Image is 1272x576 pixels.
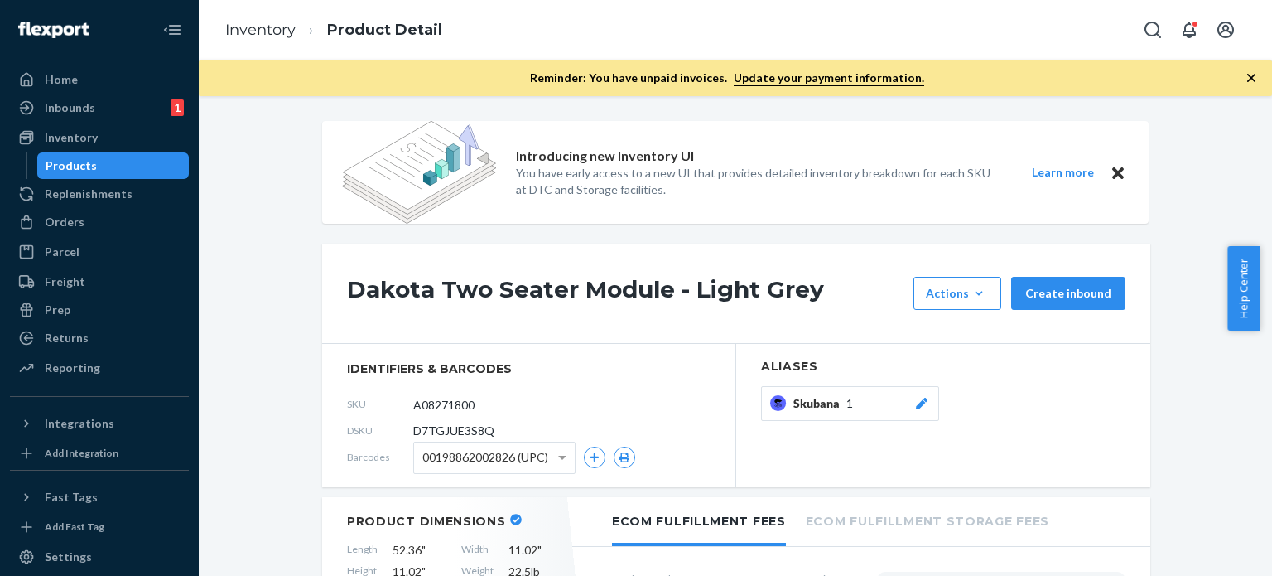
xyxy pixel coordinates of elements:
div: Reporting [45,360,100,376]
div: Parcel [45,244,79,260]
a: Add Integration [10,443,189,463]
li: Ecom Fulfillment Storage Fees [806,497,1049,543]
p: You have early access to a new UI that provides detailed inventory breakdown for each SKU at DTC ... [516,165,1001,198]
a: Replenishments [10,181,189,207]
button: Open Search Box [1136,13,1169,46]
ol: breadcrumbs [212,6,455,55]
button: Fast Tags [10,484,189,511]
div: 1 [171,99,184,116]
span: 52.36 [393,542,446,559]
h1: Dakota Two Seater Module - Light Grey [347,277,905,310]
span: SKU [347,397,413,411]
div: Fast Tags [45,489,98,506]
div: Freight [45,273,85,290]
button: Help Center [1227,246,1260,331]
button: Close [1107,162,1129,183]
div: Integrations [45,415,114,432]
button: Skubana1 [761,386,939,421]
a: Products [37,152,190,179]
p: Reminder: You have unpaid invoices. [530,70,924,86]
div: Orders [45,214,84,230]
a: Add Fast Tag [10,517,189,537]
div: Replenishments [45,186,132,202]
div: Home [45,71,78,88]
span: 00198862002826 (UPC) [422,443,548,472]
a: Settings [10,544,189,570]
span: DSKU [347,424,413,438]
span: Barcodes [347,450,413,464]
span: 1 [846,395,853,412]
button: Create inbound [1011,277,1125,310]
a: Home [10,66,189,93]
span: 11.02 [508,542,562,559]
h2: Product Dimensions [347,514,506,529]
div: Add Integration [45,446,118,460]
div: Settings [45,549,92,565]
div: Inventory [45,129,98,146]
a: Inbounds1 [10,94,189,121]
a: Orders [10,209,189,235]
button: Integrations [10,410,189,437]
div: Returns [45,330,89,346]
span: D7TGJUE3S8Q [413,423,494,439]
a: Freight [10,269,189,295]
div: Inbounds [45,99,95,116]
span: Skubana [793,395,846,412]
div: Products [46,157,97,174]
button: Learn more [1021,162,1104,183]
a: Inventory [10,124,189,151]
div: Prep [45,302,70,318]
p: Introducing new Inventory UI [516,147,694,166]
img: Flexport logo [18,22,89,38]
a: Returns [10,325,189,351]
button: Open account menu [1209,13,1242,46]
span: identifiers & barcodes [347,361,711,377]
img: new-reports-banner-icon.82668bd98b6a51aee86340f2a7b77ae3.png [342,121,496,224]
span: " [422,543,426,557]
span: Length [347,542,378,559]
div: Add Fast Tag [45,520,104,534]
a: Update your payment information. [734,70,924,86]
span: Width [461,542,494,559]
span: " [537,543,542,557]
a: Inventory [225,21,296,39]
a: Reporting [10,355,189,381]
button: Actions [913,277,1001,310]
button: Close Navigation [156,13,189,46]
a: Product Detail [327,21,442,39]
li: Ecom Fulfillment Fees [612,497,786,546]
a: Prep [10,297,189,323]
div: Actions [926,285,989,302]
a: Parcel [10,239,189,265]
h2: Aliases [761,361,1125,373]
button: Open notifications [1173,13,1206,46]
